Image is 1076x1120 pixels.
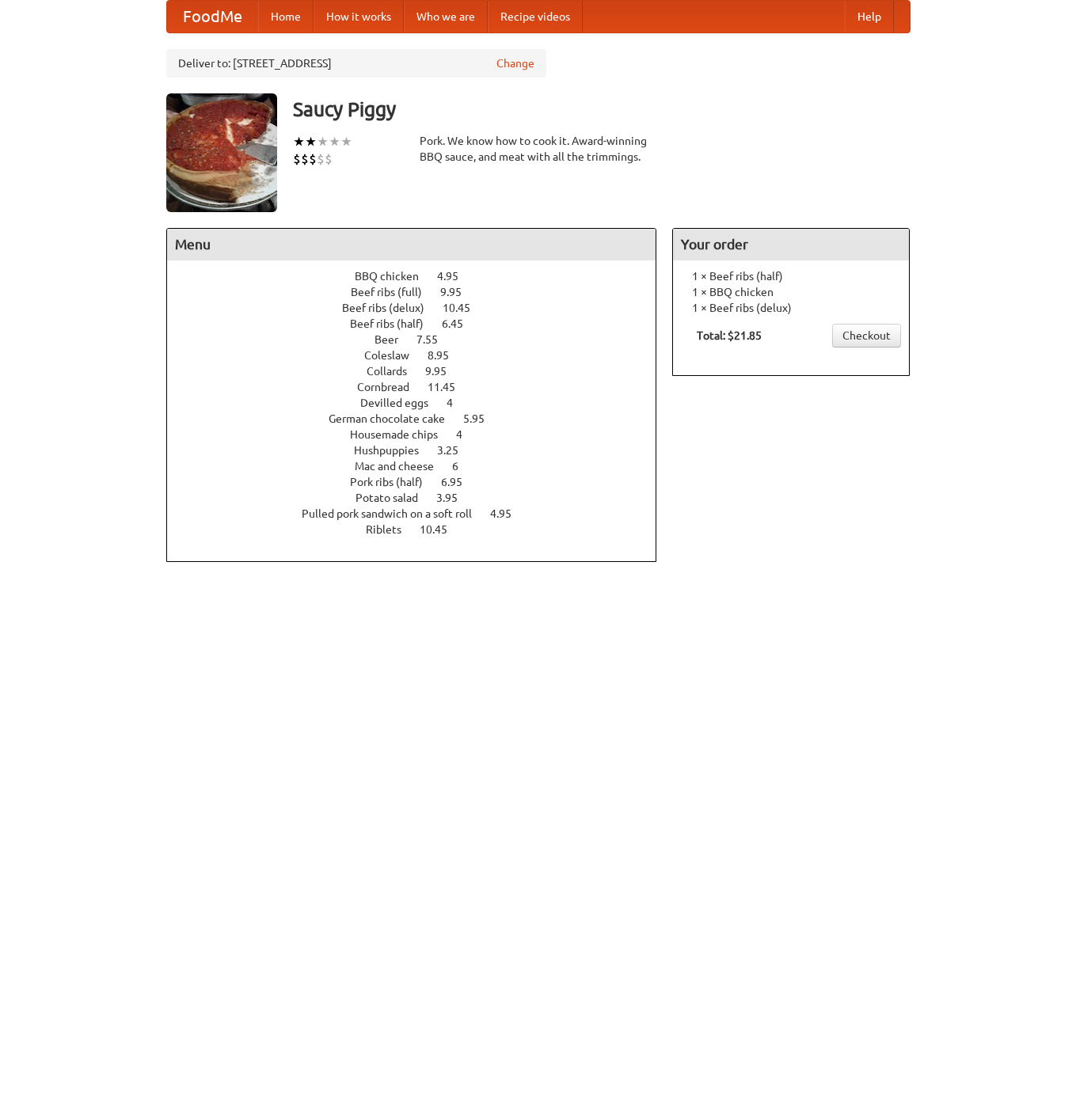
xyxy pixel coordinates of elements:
[302,507,541,520] a: Pulled pork sandwich on a soft roll 4.95
[342,302,440,314] span: Beef ribs (delux)
[425,365,462,378] span: 9.95
[673,229,909,260] h4: Your order
[317,150,325,168] li: $
[428,381,471,393] span: 11.45
[456,428,478,441] span: 4
[355,460,488,473] a: Mac and cheese 6
[258,1,314,32] a: Home
[441,476,478,488] span: 6.95
[436,492,473,504] span: 3.95
[293,93,911,125] h3: Saucy Piggy
[351,286,491,298] a: Beef ribs (full) 9.95
[350,317,439,330] span: Beef ribs (half)
[416,333,454,346] span: 7.55
[354,444,488,457] a: Hushpuppies 3.25
[364,349,425,362] span: Coleslaw
[437,444,474,457] span: 3.25
[302,507,488,520] span: Pulled pork sandwich on a soft roll
[314,1,404,32] a: How it works
[364,349,478,362] a: Coleslaw 8.95
[367,365,423,378] span: Collards
[301,150,309,168] li: $
[697,329,762,342] b: Total: $21.85
[340,133,352,150] li: ★
[404,1,488,32] a: Who we are
[428,349,465,362] span: 8.95
[832,324,901,347] a: Checkout
[681,284,901,300] li: 1 × BBQ chicken
[360,397,444,409] span: Devilled eggs
[355,270,488,283] a: BBQ chicken 4.95
[167,229,656,260] h4: Menu
[360,397,482,409] a: Devilled eggs 4
[166,93,277,212] img: angular.jpg
[420,523,463,536] span: 10.45
[452,460,474,473] span: 6
[496,55,534,71] a: Change
[355,492,434,504] span: Potato salad
[350,476,439,488] span: Pork ribs (half)
[309,150,317,168] li: $
[350,428,492,441] a: Housemade chips 4
[681,268,901,284] li: 1 × Beef ribs (half)
[325,150,333,168] li: $
[366,523,417,536] span: Riblets
[355,270,435,283] span: BBQ chicken
[845,1,894,32] a: Help
[420,133,657,165] div: Pork. We know how to cook it. Award-winning BBQ sauce, and meat with all the trimmings.
[350,476,492,488] a: Pork ribs (half) 6.95
[357,381,485,393] a: Cornbread 11.45
[442,317,479,330] span: 6.45
[681,300,901,316] li: 1 × Beef ribs (delux)
[305,133,317,150] li: ★
[357,381,425,393] span: Cornbread
[329,412,514,425] a: German chocolate cake 5.95
[443,302,486,314] span: 10.45
[293,133,305,150] li: ★
[166,49,546,78] div: Deliver to: [STREET_ADDRESS]
[437,270,474,283] span: 4.95
[167,1,258,32] a: FoodMe
[375,333,467,346] a: Beer 7.55
[351,286,438,298] span: Beef ribs (full)
[293,150,301,168] li: $
[350,317,492,330] a: Beef ribs (half) 6.45
[317,133,329,150] li: ★
[463,412,500,425] span: 5.95
[488,1,583,32] a: Recipe videos
[329,133,340,150] li: ★
[355,492,487,504] a: Potato salad 3.95
[367,365,476,378] a: Collards 9.95
[329,412,461,425] span: German chocolate cake
[354,444,435,457] span: Hushpuppies
[375,333,414,346] span: Beer
[490,507,527,520] span: 4.95
[350,428,454,441] span: Housemade chips
[366,523,477,536] a: Riblets 10.45
[447,397,469,409] span: 4
[440,286,477,298] span: 9.95
[342,302,500,314] a: Beef ribs (delux) 10.45
[355,460,450,473] span: Mac and cheese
